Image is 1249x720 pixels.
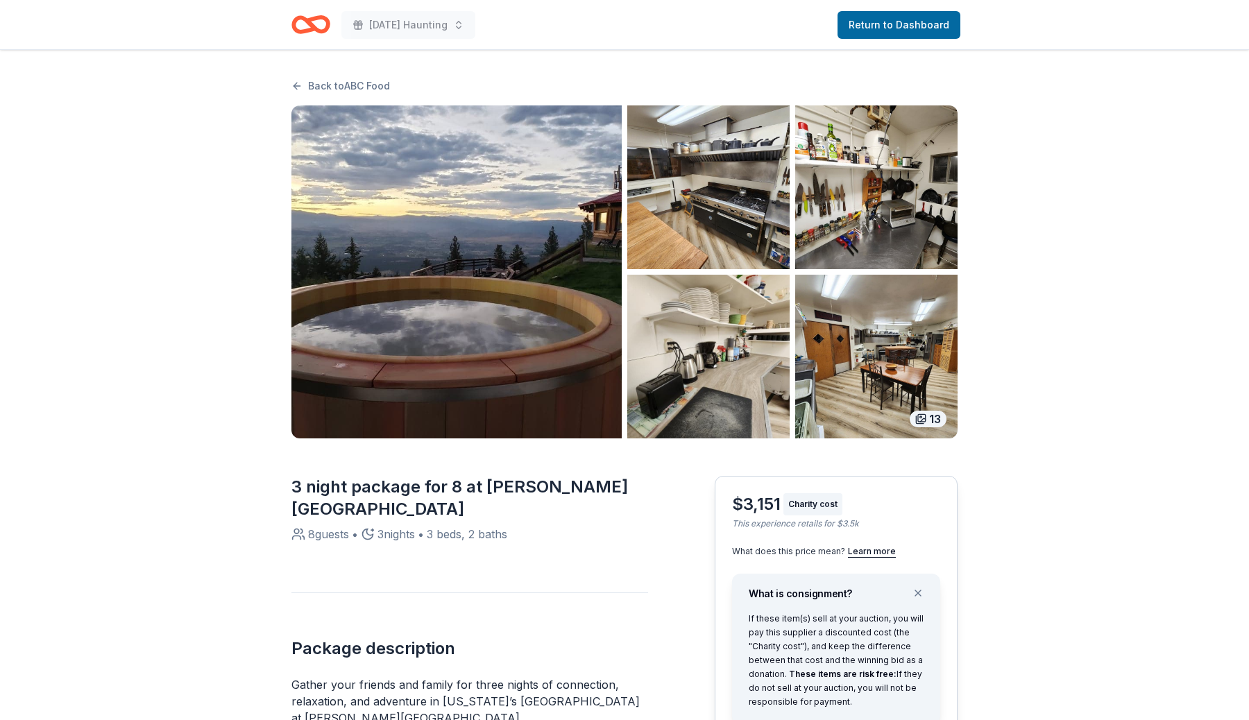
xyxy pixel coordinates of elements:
[418,526,424,542] div: •
[795,105,958,269] img: Listing photo
[291,78,390,94] a: Back toABC Food
[308,526,349,542] div: 8 guests
[910,411,946,427] div: 13
[377,526,415,542] div: 3 nights
[732,546,940,557] div: What does this price mean?
[291,476,648,520] div: 3 night package for 8 at [PERSON_NAME][GEOGRAPHIC_DATA]
[732,518,940,529] div: This experience retails for $3.5k
[369,17,448,33] span: [DATE] Haunting
[749,588,852,599] span: What is consignment?
[427,526,507,542] div: 3 beds, 2 baths
[341,11,475,39] button: [DATE] Haunting
[749,613,924,707] span: If these item(s) sell at your auction, you will pay this supplier a discounted cost (the "Charity...
[783,493,842,515] div: Charity cost
[627,105,790,269] img: Listing photo
[848,546,896,557] button: Learn more
[795,275,958,438] img: Listing photo
[291,105,958,438] button: Listing photoListing photoListing photoListing photoListing photo13
[627,275,790,438] img: Listing photo
[291,637,648,660] h2: Package description
[291,8,330,41] a: Home
[838,11,960,39] a: Return to Dashboard
[291,105,622,438] img: Listing photo
[352,526,358,542] div: •
[789,669,897,679] span: These items are risk free:
[732,493,781,515] div: $3,151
